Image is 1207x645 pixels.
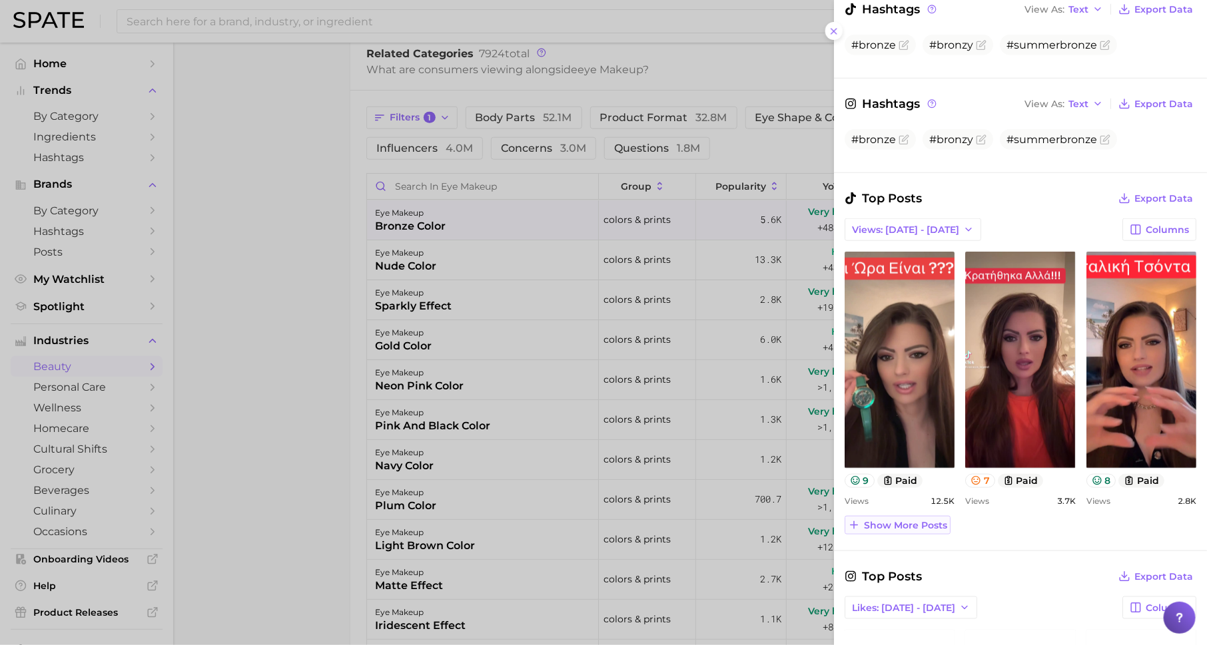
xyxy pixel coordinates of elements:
span: Views [1086,496,1110,506]
span: View As [1024,6,1064,13]
span: 2.8k [1178,496,1196,506]
button: Flag as miscategorized or irrelevant [899,40,909,51]
span: Columns [1146,602,1189,614]
span: #bronzy [929,39,973,51]
button: View AsText [1021,95,1106,112]
button: Flag as miscategorized or irrelevant [1100,40,1110,51]
span: 12.5k [931,496,955,506]
button: 9 [845,474,875,488]
span: Views [845,496,869,506]
span: Likes: [DATE] - [DATE] [852,602,955,614]
button: Flag as miscategorized or irrelevant [899,134,909,145]
span: Text [1068,6,1088,13]
span: Views [965,496,989,506]
button: Export Data [1115,95,1196,113]
span: Text [1068,101,1088,108]
button: Views: [DATE] - [DATE] [845,218,981,241]
span: #summerbronze [1006,39,1097,51]
button: paid [877,474,923,488]
button: 7 [965,474,995,488]
span: 3.7k [1057,496,1076,506]
button: 8 [1086,474,1116,488]
button: Show more posts [845,516,951,535]
button: Columns [1122,596,1196,619]
span: View As [1024,101,1064,108]
span: #summerbronze [1006,133,1097,146]
button: Flag as miscategorized or irrelevant [1100,134,1110,145]
button: Export Data [1115,567,1196,586]
button: Columns [1122,218,1196,241]
button: Flag as miscategorized or irrelevant [976,40,987,51]
button: Flag as miscategorized or irrelevant [976,134,987,145]
button: View AsText [1021,1,1106,18]
span: #bronze [851,39,896,51]
span: Export Data [1134,193,1193,204]
span: Columns [1146,224,1189,236]
span: Top Posts [845,189,922,208]
button: paid [1118,474,1164,488]
span: Hashtags [845,95,939,113]
span: Export Data [1134,99,1193,110]
span: #bronzy [929,133,973,146]
button: Export Data [1115,189,1196,208]
span: #bronze [851,133,896,146]
button: paid [998,474,1044,488]
span: Export Data [1134,4,1193,15]
span: Export Data [1134,571,1193,582]
span: Views: [DATE] - [DATE] [852,224,959,236]
span: Show more posts [864,520,947,531]
button: Likes: [DATE] - [DATE] [845,596,977,619]
span: Top Posts [845,567,922,586]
